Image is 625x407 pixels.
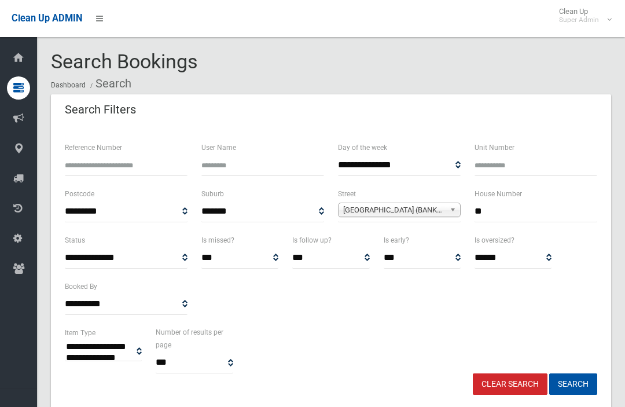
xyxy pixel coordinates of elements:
[475,234,514,247] label: Is oversized?
[201,188,224,200] label: Suburb
[384,234,409,247] label: Is early?
[65,141,122,154] label: Reference Number
[559,16,599,24] small: Super Admin
[338,188,356,200] label: Street
[65,188,94,200] label: Postcode
[553,7,611,24] span: Clean Up
[475,188,522,200] label: House Number
[201,234,234,247] label: Is missed?
[549,373,597,395] button: Search
[65,327,95,339] label: Item Type
[156,326,233,351] label: Number of results per page
[473,373,547,395] a: Clear Search
[51,98,150,121] header: Search Filters
[475,141,514,154] label: Unit Number
[51,81,86,89] a: Dashboard
[87,73,131,94] li: Search
[201,141,236,154] label: User Name
[292,234,332,247] label: Is follow up?
[51,50,198,73] span: Search Bookings
[65,234,85,247] label: Status
[343,203,445,217] span: [GEOGRAPHIC_DATA] (BANKSTOWN 2200)
[338,141,387,154] label: Day of the week
[12,13,82,24] span: Clean Up ADMIN
[65,280,97,293] label: Booked By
